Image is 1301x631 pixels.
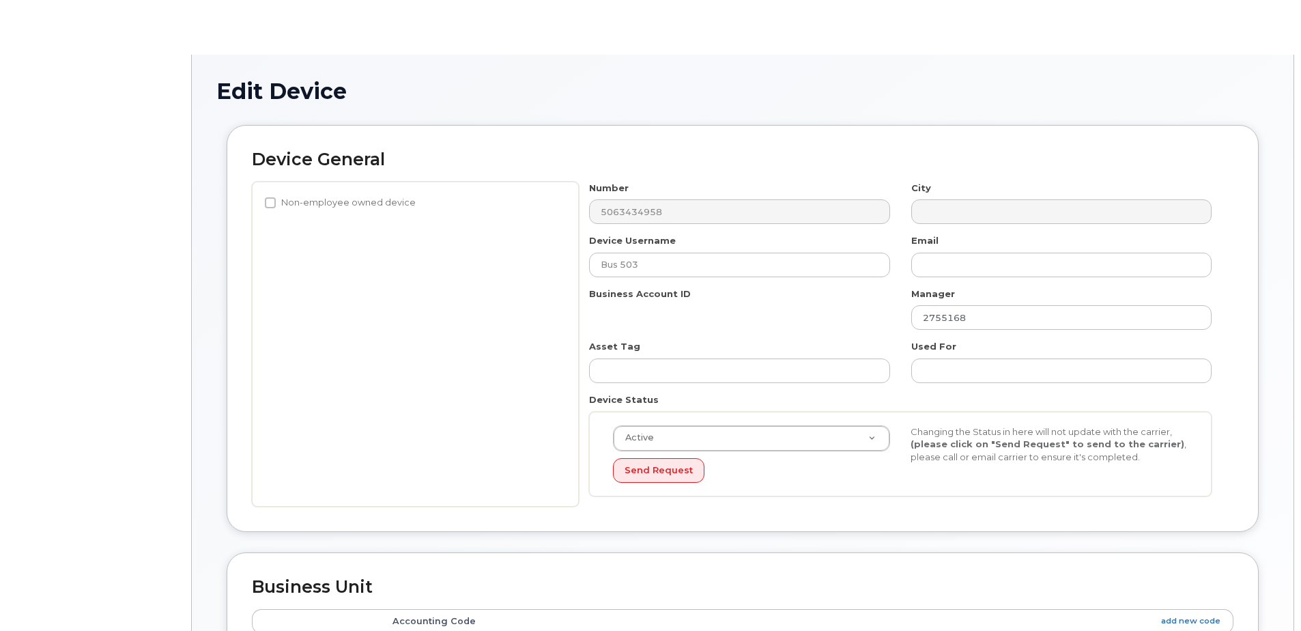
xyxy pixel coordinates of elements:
[589,182,629,195] label: Number
[911,182,931,195] label: City
[589,288,691,300] label: Business Account ID
[265,195,416,211] label: Non-employee owned device
[1161,615,1220,627] a: add new code
[617,432,654,444] span: Active
[613,458,704,483] button: Send Request
[589,340,640,353] label: Asset Tag
[911,305,1212,330] input: Select manager
[911,288,955,300] label: Manager
[252,578,1233,597] h2: Business Unit
[252,150,1233,169] h2: Device General
[911,234,939,247] label: Email
[900,425,1198,464] div: Changing the Status in here will not update with the carrier, , please call or email carrier to e...
[589,393,659,406] label: Device Status
[911,438,1184,449] strong: (please click on "Send Request" to send to the carrier)
[216,79,1269,103] h1: Edit Device
[911,340,956,353] label: Used For
[614,426,889,451] a: Active
[265,197,276,208] input: Non-employee owned device
[589,234,676,247] label: Device Username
